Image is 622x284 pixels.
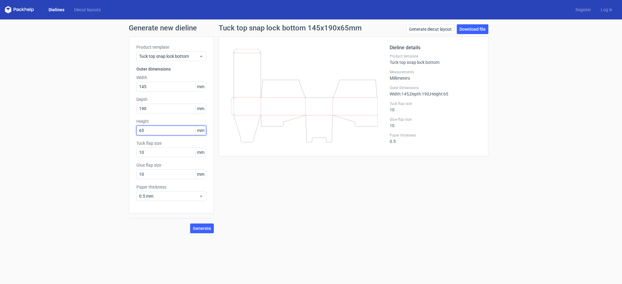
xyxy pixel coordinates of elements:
[390,44,481,51] h2: Dieline details
[390,54,481,65] div: Tuck top snap lock bottom
[139,193,199,199] span: 0.5 mm
[390,133,481,138] label: Paper thickness
[390,70,481,74] label: Measurements
[390,117,481,122] label: Glue flap size
[195,170,206,179] span: mm
[406,24,454,34] a: Generate diecut layout
[69,7,106,13] a: Diecut layouts
[429,92,448,96] span: , Height : 65
[136,74,206,81] label: Width
[571,7,596,13] a: Register
[195,126,206,135] span: mm
[136,66,206,72] h3: Outer dimensions
[195,82,206,91] span: mm
[136,184,206,190] label: Paper thickness
[136,118,206,124] label: Height
[390,92,409,96] span: Width : 145
[219,24,362,32] h1: Tuck top snap lock bottom 145x190x65mm
[129,24,493,32] h1: Generate new dieline
[136,44,206,50] label: Product template
[139,53,199,59] span: Tuck top snap lock bottom
[190,223,214,233] button: Generate
[390,117,481,128] div: 10
[390,133,481,144] div: 0.5
[193,226,211,230] span: Generate
[195,148,206,157] span: mm
[390,54,481,59] label: Product template
[409,92,429,96] span: , Depth : 190
[596,7,617,13] a: Log in
[195,104,206,113] span: mm
[136,96,206,102] label: Depth
[44,7,69,13] a: Dielines
[136,162,206,168] label: Glue flap size
[457,24,488,34] a: Download file
[390,70,481,81] div: Millimeters
[390,101,481,106] label: Tuck flap size
[390,101,481,112] div: 10
[390,85,481,90] label: Outer Dimensions
[136,140,206,146] label: Tuck flap size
